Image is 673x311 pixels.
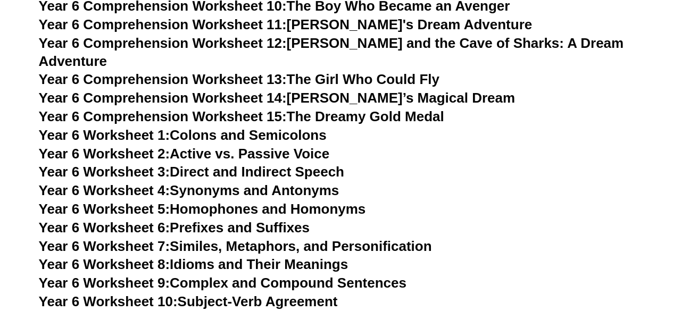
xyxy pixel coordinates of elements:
a: Year 6 Worksheet 8:Idioms and Their Meanings [39,256,348,272]
a: Year 6 Worksheet 6:Prefixes and Suffixes [39,220,310,236]
a: Year 6 Comprehension Worksheet 15:The Dreamy Gold Medal [39,108,444,124]
span: Year 6 Worksheet 3: [39,164,170,180]
a: Year 6 Worksheet 7:Similes, Metaphors, and Personification [39,238,432,254]
span: Year 6 Worksheet 10: [39,293,178,309]
a: Year 6 Worksheet 9:Complex and Compound Sentences [39,275,406,291]
span: Year 6 Worksheet 9: [39,275,170,291]
span: Year 6 Comprehension Worksheet 12: [39,35,287,51]
a: Year 6 Worksheet 4:Synonyms and Antonyms [39,182,339,198]
a: Year 6 Comprehension Worksheet 14:[PERSON_NAME]’s Magical Dream [39,90,515,106]
a: Year 6 Comprehension Worksheet 13:The Girl Who Could Fly [39,71,439,87]
span: Year 6 Worksheet 6: [39,220,170,236]
a: Year 6 Worksheet 5:Homophones and Homonyms [39,201,366,217]
span: Year 6 Comprehension Worksheet 11: [39,16,287,32]
span: Year 6 Worksheet 1: [39,127,170,143]
iframe: Chat Widget [496,191,673,311]
a: Year 6 Worksheet 10:Subject-Verb Agreement [39,293,338,309]
span: Year 6 Comprehension Worksheet 13: [39,71,287,87]
a: Year 6 Comprehension Worksheet 11:[PERSON_NAME]'s Dream Adventure [39,16,532,32]
span: Year 6 Worksheet 7: [39,238,170,254]
a: Year 6 Comprehension Worksheet 12:[PERSON_NAME] and the Cave of Sharks: A Dream Adventure [39,35,624,69]
a: Year 6 Worksheet 3:Direct and Indirect Speech [39,164,344,180]
span: Year 6 Comprehension Worksheet 14: [39,90,287,106]
a: Year 6 Worksheet 2:Active vs. Passive Voice [39,146,329,162]
span: Year 6 Worksheet 4: [39,182,170,198]
span: Year 6 Worksheet 2: [39,146,170,162]
span: Year 6 Worksheet 5: [39,201,170,217]
span: Year 6 Comprehension Worksheet 15: [39,108,287,124]
a: Year 6 Worksheet 1:Colons and Semicolons [39,127,327,143]
span: Year 6 Worksheet 8: [39,256,170,272]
